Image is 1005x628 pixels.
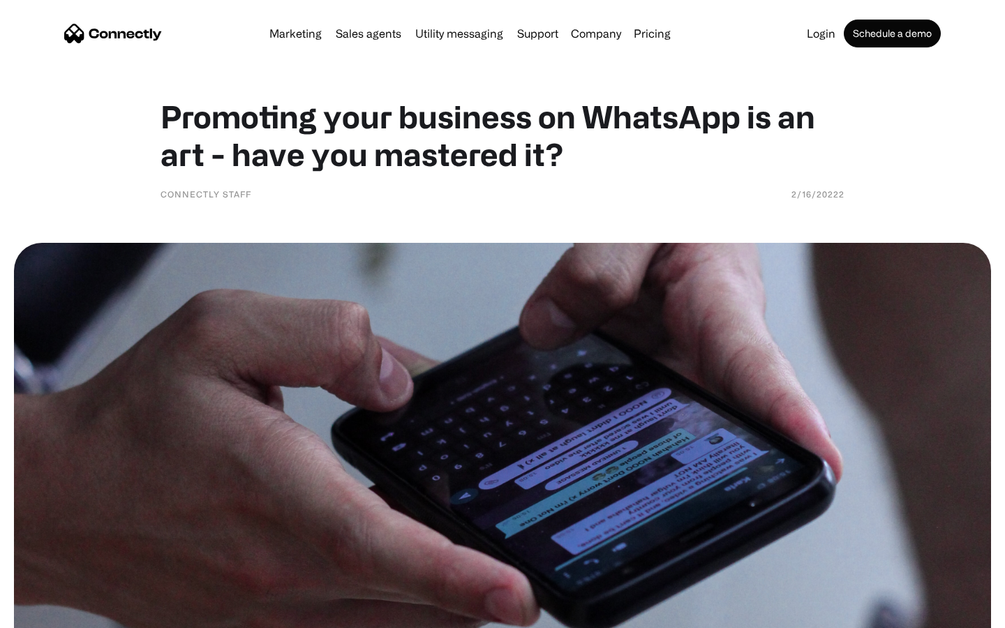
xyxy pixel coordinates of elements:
a: Pricing [628,28,676,39]
h1: Promoting your business on WhatsApp is an art - have you mastered it? [161,98,844,173]
div: Company [567,24,625,43]
ul: Language list [28,604,84,623]
a: Sales agents [330,28,407,39]
div: 2/16/20222 [791,187,844,201]
a: Utility messaging [410,28,509,39]
aside: Language selected: English [14,604,84,623]
a: Marketing [264,28,327,39]
a: Login [801,28,841,39]
a: Schedule a demo [844,20,941,47]
a: Support [512,28,564,39]
div: Company [571,24,621,43]
a: home [64,23,162,44]
div: Connectly Staff [161,187,251,201]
